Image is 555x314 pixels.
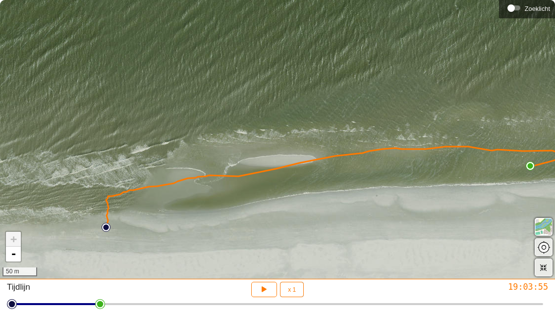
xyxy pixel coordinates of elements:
a: Zoom out [6,247,21,262]
span: x 1 [288,287,296,293]
div: Tijdlijn [7,282,185,297]
a: Zoom in [6,232,21,247]
button: x 1 [280,282,304,297]
div: 19:03:55 [370,282,548,293]
img: PathStart.svg [102,223,111,232]
div: Zoeklicht [504,0,550,15]
div: 50 m [2,267,37,276]
div: Zoeklicht [525,5,550,12]
img: PathEnd.svg [526,161,535,170]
